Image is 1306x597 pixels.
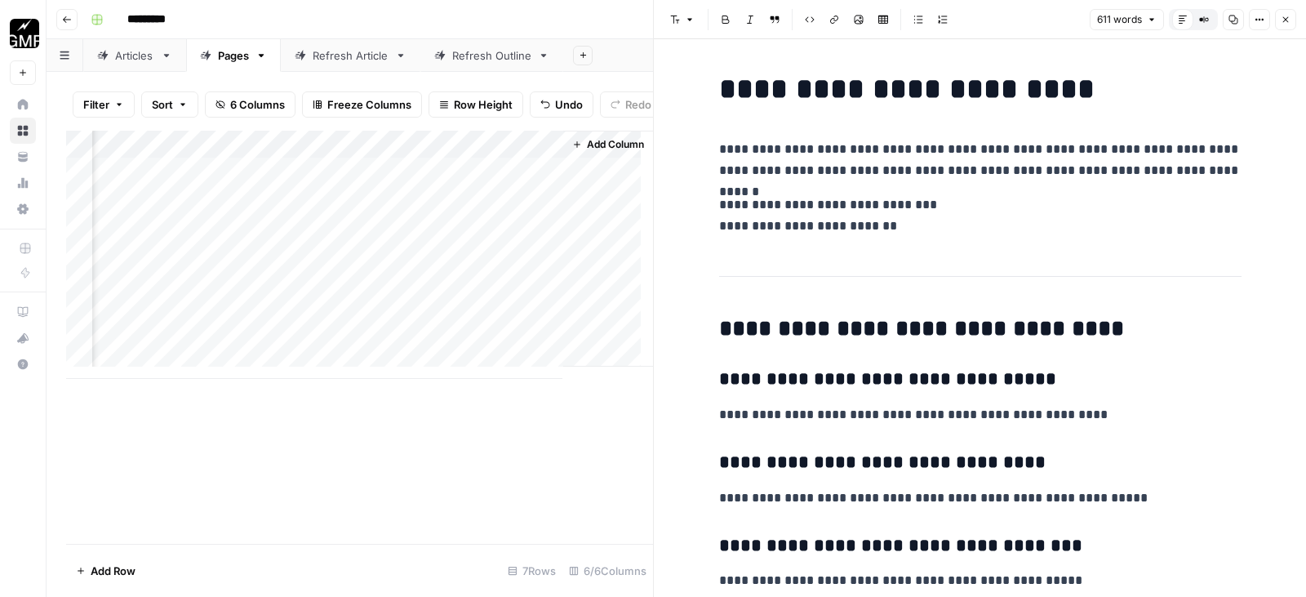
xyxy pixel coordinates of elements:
button: What's new? [10,325,36,351]
button: Undo [530,91,593,118]
button: Filter [73,91,135,118]
span: Add Column [587,137,644,152]
button: Freeze Columns [302,91,422,118]
div: Articles [115,47,154,64]
a: Pages [186,39,281,72]
a: Browse [10,118,36,144]
button: 6 Columns [205,91,295,118]
a: Refresh Article [281,39,420,72]
button: Row Height [429,91,523,118]
div: 6/6 Columns [562,558,653,584]
span: 611 words [1097,12,1142,27]
button: Sort [141,91,198,118]
span: Filter [83,96,109,113]
span: Undo [555,96,583,113]
button: Add Column [566,134,651,155]
div: Pages [218,47,249,64]
a: Settings [10,196,36,222]
span: Redo [625,96,651,113]
div: What's new? [11,326,35,350]
a: Usage [10,170,36,196]
button: 611 words [1090,9,1164,30]
span: Add Row [91,563,135,579]
div: 7 Rows [501,558,562,584]
a: Your Data [10,144,36,170]
span: Sort [152,96,173,113]
a: Home [10,91,36,118]
img: Growth Marketing Pro Logo [10,19,39,48]
button: Help + Support [10,351,36,377]
a: AirOps Academy [10,299,36,325]
div: Refresh Outline [452,47,531,64]
button: Add Row [66,558,145,584]
button: Redo [600,91,662,118]
div: Refresh Article [313,47,389,64]
a: Refresh Outline [420,39,563,72]
span: Row Height [454,96,513,113]
span: 6 Columns [230,96,285,113]
button: Workspace: Growth Marketing Pro [10,13,36,54]
a: Articles [83,39,186,72]
span: Freeze Columns [327,96,411,113]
